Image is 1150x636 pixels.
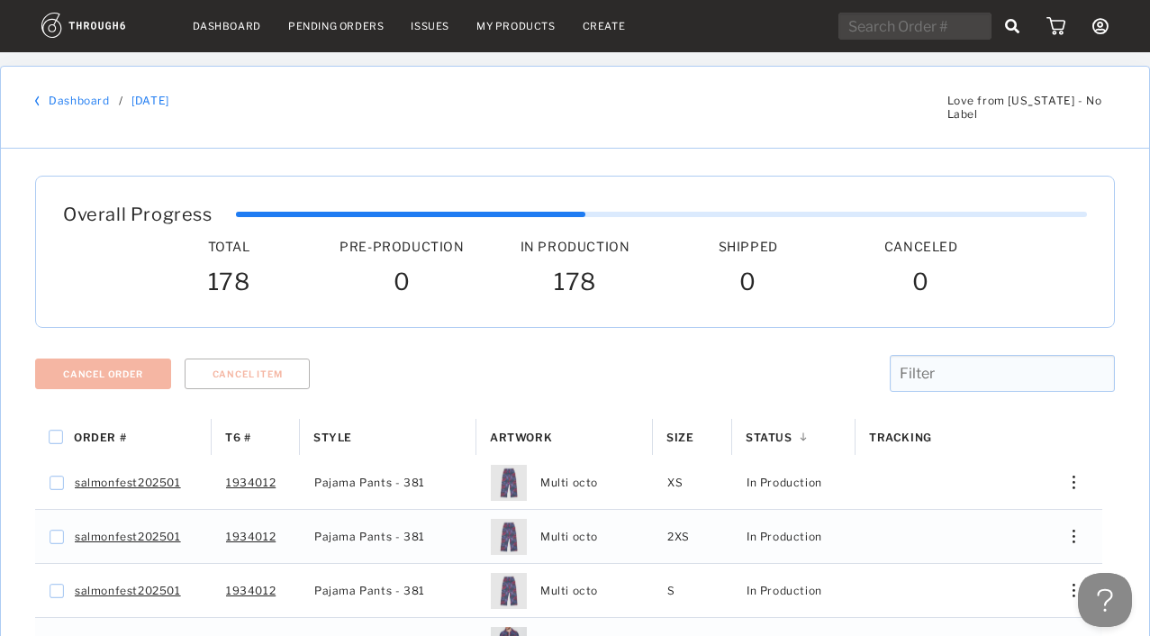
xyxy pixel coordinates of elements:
a: My Products [476,20,556,32]
span: Multi octo [540,579,598,603]
span: 178 [208,268,250,300]
span: Cancel Item [213,368,283,379]
div: XS [653,456,732,509]
a: Issues [411,20,449,32]
span: Total [208,239,250,254]
span: Overall Progress [63,204,213,225]
span: Style [313,431,352,444]
span: In Production [747,579,822,603]
img: meatball_vertical.0c7b41df.svg [1073,530,1075,543]
input: Search Order # [838,13,992,40]
div: 2XS [653,510,732,563]
button: Cancel Item [185,359,311,389]
a: Create [583,20,626,32]
span: 0 [394,268,411,300]
span: Canceled [884,239,958,254]
span: 178 [554,268,596,300]
img: icon_cart.dab5cea1.svg [1046,17,1065,35]
span: In Production [747,525,822,549]
span: T6 # [225,431,250,444]
img: meatball_vertical.0c7b41df.svg [1073,584,1075,597]
div: S [653,564,732,617]
span: 0 [739,268,756,300]
a: 1934012 [226,471,276,495]
span: Pajama Pants - 381 [314,579,425,603]
a: salmonfest202501 [75,579,181,603]
span: Multi octo [540,471,598,495]
input: Filter [890,355,1115,392]
a: [DATE] [131,94,169,107]
div: / [119,94,123,107]
a: Dashboard [193,20,261,32]
img: 15839_Thumb_6b0a87afaa644077b22f5c47b00840bb-5839-.png [491,465,527,501]
span: Love from [US_STATE] - No Label [947,94,1116,121]
div: Press SPACE to select this row. [35,456,1102,510]
button: Cancel Order [35,359,171,389]
a: salmonfest202501 [75,471,181,495]
span: Shipped [719,239,778,254]
span: Multi octo [540,525,598,549]
span: Pajama Pants - 381 [314,525,425,549]
iframe: Toggle Customer Support [1078,573,1132,627]
span: Artwork [490,431,552,444]
span: Size [666,431,693,444]
a: 1934012 [226,579,276,603]
img: logo.1c10ca64.svg [41,13,166,38]
span: Pajama Pants - 381 [314,471,425,495]
img: back_bracket.f28aa67b.svg [35,95,40,106]
img: meatball_vertical.0c7b41df.svg [1073,476,1075,489]
a: Dashboard [49,94,109,107]
a: salmonfest202501 [75,525,181,549]
div: Press SPACE to select this row. [35,564,1102,618]
img: 15839_Thumb_6b0a87afaa644077b22f5c47b00840bb-5839-.png [491,519,527,555]
span: 0 [912,268,929,300]
span: Order # [74,431,126,444]
a: 1934012 [226,525,276,549]
span: In Production [747,471,822,495]
div: Press SPACE to select this row. [35,510,1102,564]
span: In Production [521,239,630,254]
a: Pending Orders [288,20,384,32]
span: Tracking [869,431,932,444]
span: Cancel Order [63,368,143,379]
span: Status [746,431,792,444]
span: Pre-Production [340,239,464,254]
img: 15839_Thumb_6b0a87afaa644077b22f5c47b00840bb-5839-.png [491,573,527,609]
